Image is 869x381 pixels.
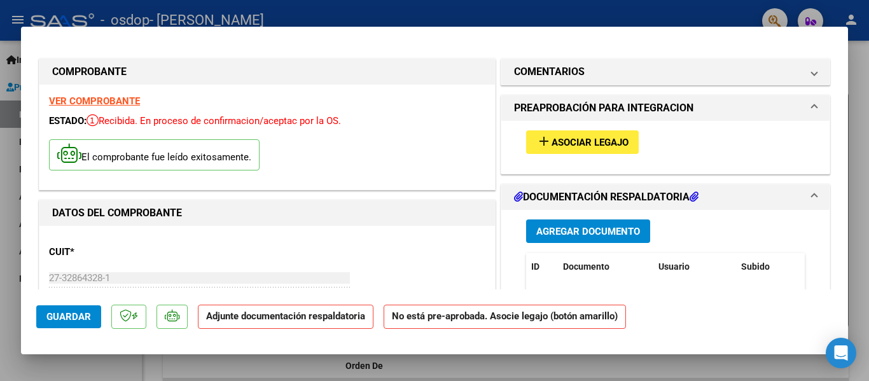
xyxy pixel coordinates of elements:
a: VER COMPROBANTE [49,95,140,107]
span: Asociar Legajo [552,137,629,148]
div: Open Intercom Messenger [826,338,856,368]
h1: PREAPROBACIÓN PARA INTEGRACION [514,100,693,116]
button: Guardar [36,305,101,328]
h1: DOCUMENTACIÓN RESPALDATORIA [514,190,699,205]
button: Asociar Legajo [526,130,639,154]
strong: COMPROBANTE [52,66,127,78]
span: ESTADO: [49,115,87,127]
span: Documento [563,261,609,272]
span: Guardar [46,311,91,322]
p: El comprobante fue leído exitosamente. [49,139,260,170]
h1: COMENTARIOS [514,64,585,80]
span: Agregar Documento [536,226,640,237]
datatable-header-cell: Documento [558,253,653,281]
span: ID [531,261,539,272]
mat-icon: add [536,134,552,149]
datatable-header-cell: Acción [800,253,863,281]
span: Subido [741,261,770,272]
div: PREAPROBACIÓN PARA INTEGRACION [501,121,830,174]
button: Agregar Documento [526,219,650,243]
datatable-header-cell: Usuario [653,253,736,281]
datatable-header-cell: ID [526,253,558,281]
span: Usuario [658,261,690,272]
strong: DATOS DEL COMPROBANTE [52,207,182,219]
mat-expansion-panel-header: PREAPROBACIÓN PARA INTEGRACION [501,95,830,121]
mat-expansion-panel-header: DOCUMENTACIÓN RESPALDATORIA [501,184,830,210]
strong: No está pre-aprobada. Asocie legajo (botón amarillo) [384,305,626,329]
strong: Adjunte documentación respaldatoria [206,310,365,322]
mat-expansion-panel-header: COMENTARIOS [501,59,830,85]
span: Recibida. En proceso de confirmacion/aceptac por la OS. [87,115,341,127]
p: CUIT [49,245,180,260]
datatable-header-cell: Subido [736,253,800,281]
